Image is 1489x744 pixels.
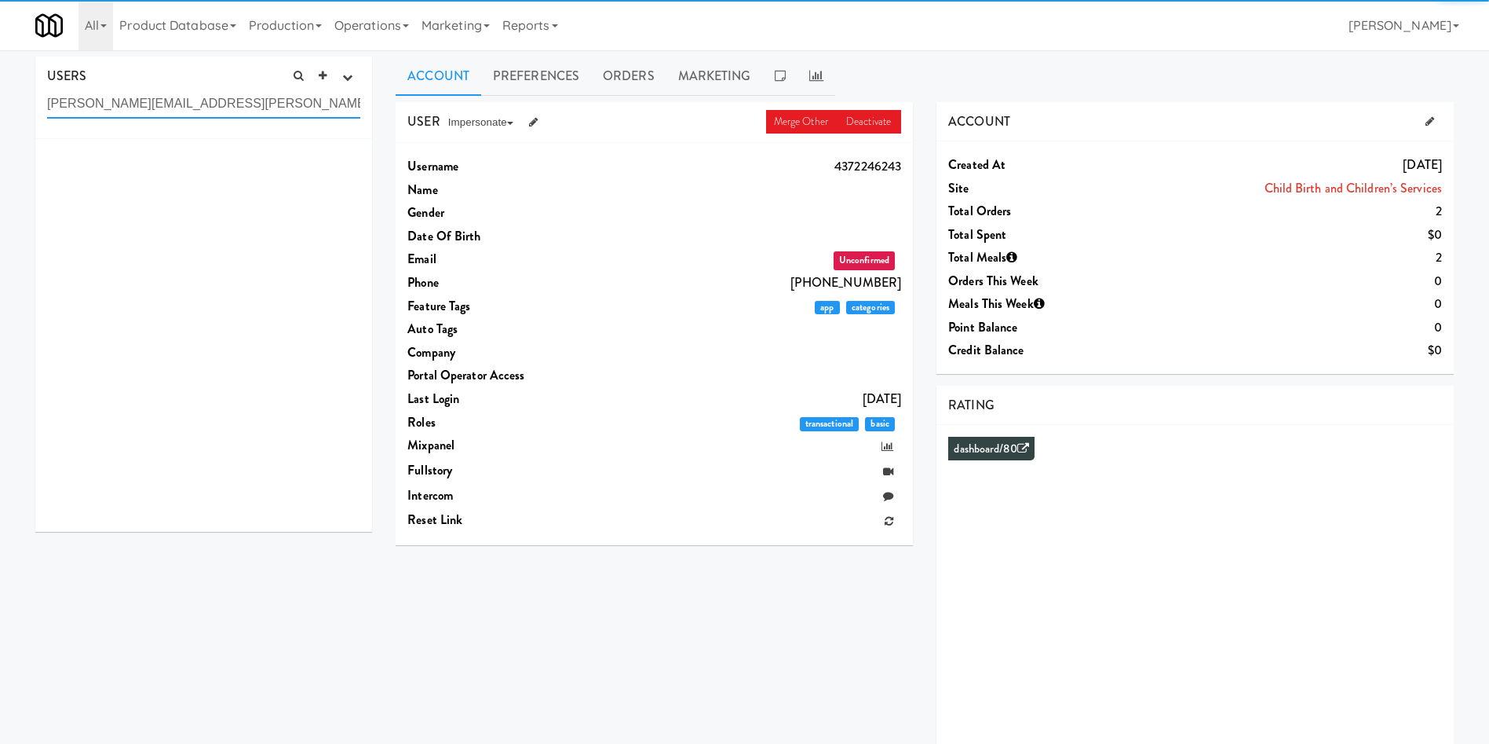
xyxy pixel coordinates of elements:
dt: Fullstory [407,459,605,482]
dt: Portal Operator Access [407,364,605,387]
dt: Reset link [407,508,605,532]
dt: Site [948,177,1146,200]
dt: Credit Balance [948,339,1146,362]
dt: Roles [407,411,605,434]
dt: Point Balance [948,316,1146,339]
dt: Feature Tags [407,295,605,318]
dt: Orders This Week [948,269,1146,293]
dd: 2 [1146,246,1442,269]
dd: [PHONE_NUMBER] [605,271,901,295]
a: Merge Other [766,110,838,134]
span: app [815,301,840,315]
span: USERS [47,67,87,85]
a: Orders [591,57,666,96]
dd: 0 [1146,292,1442,316]
dd: [DATE] [1146,153,1442,177]
img: Micromart [35,12,63,39]
input: Search user [47,90,360,119]
span: basic [865,417,895,431]
dt: Meals This Week [948,292,1146,316]
dd: 2 [1146,200,1442,223]
dt: Auto Tags [407,317,605,341]
dt: Phone [407,271,605,295]
dd: 0 [1146,316,1442,339]
dt: Name [407,178,605,202]
a: dashboard/80 [954,441,1028,457]
dd: [DATE] [605,387,901,411]
span: categories [846,301,895,315]
dt: Total Orders [948,200,1146,223]
dt: Username [407,155,605,178]
dt: Total Spent [948,223,1146,247]
dt: Mixpanel [407,434,605,457]
dt: Email [407,247,605,271]
dt: Created at [948,153,1146,177]
a: Child Birth and Children’s Services [1265,179,1443,197]
a: Account [396,57,481,96]
a: Preferences [481,57,591,96]
a: Deactivate [838,110,901,134]
a: Marketing [666,57,763,96]
dt: Company [407,341,605,365]
span: transactional [800,417,859,431]
dd: $0 [1146,223,1442,247]
dd: $0 [1146,339,1442,362]
dt: Total Meals [948,246,1146,269]
span: RATING [948,396,994,414]
button: Impersonate [440,111,521,134]
dt: Intercom [407,484,605,508]
dt: Date Of Birth [407,225,605,248]
span: ACCOUNT [948,112,1010,130]
dd: 4372246243 [605,155,901,178]
dt: Last login [407,387,605,411]
dt: Gender [407,201,605,225]
span: Unconfirmed [834,251,895,270]
dd: 0 [1146,269,1442,293]
span: USER [407,112,440,130]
